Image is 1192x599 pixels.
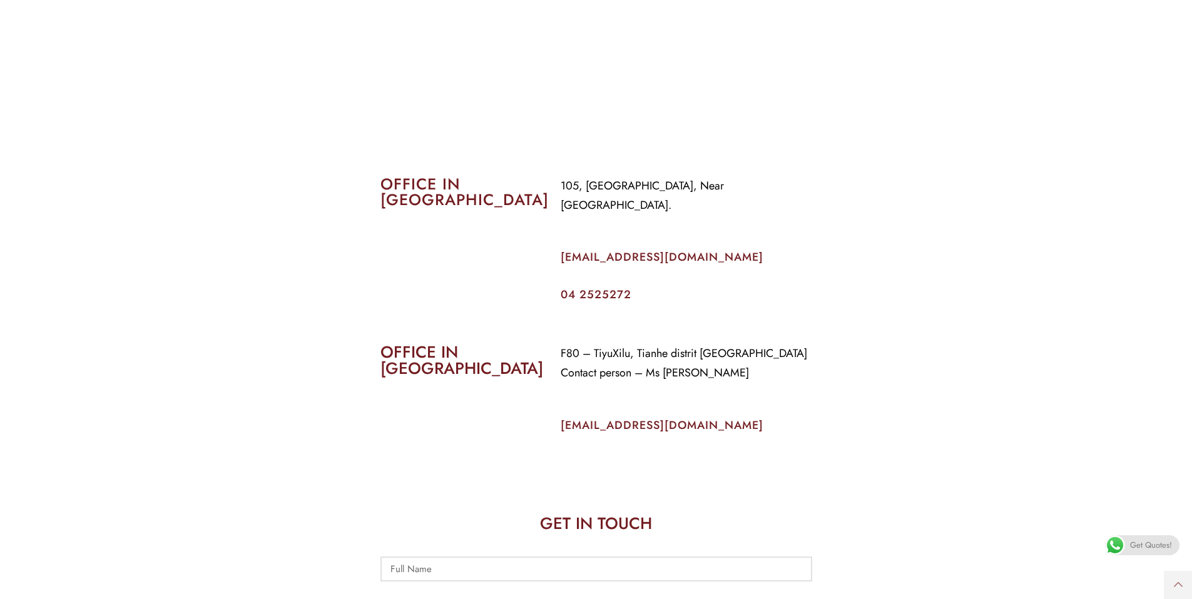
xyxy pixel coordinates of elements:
[561,417,763,433] a: [EMAIL_ADDRESS][DOMAIN_NAME]
[380,176,542,208] h2: OFFICE IN [GEOGRAPHIC_DATA]
[561,286,631,303] a: 04 2525272
[380,515,812,531] h2: GET IN TOUCH
[1130,535,1172,555] span: Get Quotes!
[561,344,812,383] p: F80 – TiyuXilu, Tianhe distrit [GEOGRAPHIC_DATA] Contact person – Ms [PERSON_NAME]
[561,249,763,265] a: [EMAIL_ADDRESS][DOMAIN_NAME]
[380,556,812,581] input: Full Name
[561,176,812,215] p: 105, [GEOGRAPHIC_DATA], Near [GEOGRAPHIC_DATA].
[380,344,542,376] h2: OFFICE IN [GEOGRAPHIC_DATA]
